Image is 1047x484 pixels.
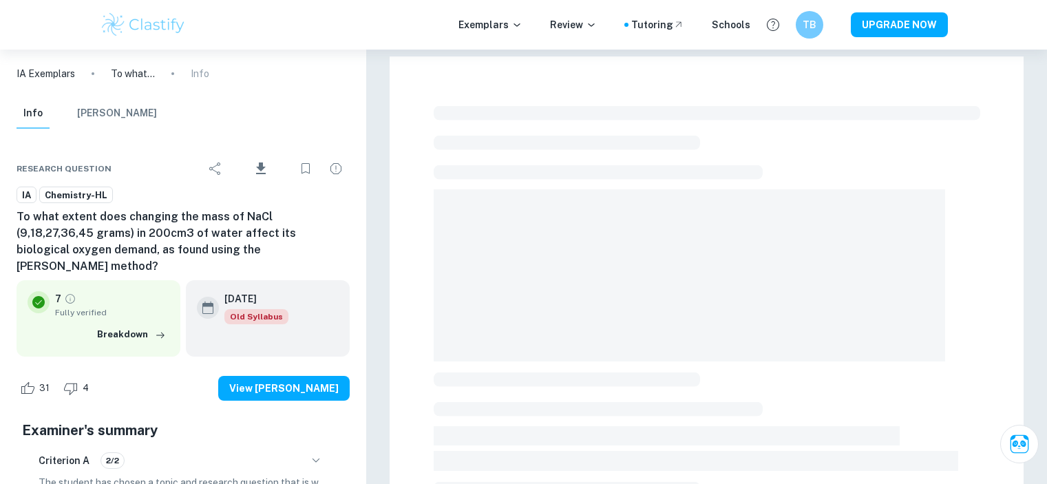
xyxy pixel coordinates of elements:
[232,151,289,187] div: Download
[17,209,350,275] h6: To what extent does changing the mass of NaCl (9,18,27,36,45 grams) in 200cm3 of water affect its...
[761,13,785,36] button: Help and Feedback
[17,189,36,202] span: IA
[39,187,113,204] a: Chemistry-HL
[218,376,350,401] button: View [PERSON_NAME]
[111,66,155,81] p: To what extent does changing the mass of NaCl (9,18,27,36,45 grams) in 200cm3 of water affect its...
[292,155,319,182] div: Bookmark
[77,98,157,129] button: [PERSON_NAME]
[55,306,169,319] span: Fully verified
[224,309,288,324] span: Old Syllabus
[94,324,169,345] button: Breakdown
[322,155,350,182] div: Report issue
[75,381,96,395] span: 4
[17,66,75,81] a: IA Exemplars
[202,155,229,182] div: Share
[100,11,187,39] img: Clastify logo
[17,187,36,204] a: IA
[39,453,89,468] h6: Criterion A
[224,291,277,306] h6: [DATE]
[851,12,948,37] button: UPGRADE NOW
[40,189,112,202] span: Chemistry-HL
[550,17,597,32] p: Review
[101,454,124,467] span: 2/2
[631,17,684,32] a: Tutoring
[801,17,817,32] h6: TB
[796,11,823,39] button: TB
[17,162,112,175] span: Research question
[64,293,76,305] a: Grade fully verified
[712,17,750,32] a: Schools
[1000,425,1039,463] button: Ask Clai
[458,17,522,32] p: Exemplars
[22,420,344,441] h5: Examiner's summary
[191,66,209,81] p: Info
[55,291,61,306] p: 7
[17,377,57,399] div: Like
[60,377,96,399] div: Dislike
[17,98,50,129] button: Info
[32,381,57,395] span: 31
[224,309,288,324] div: Starting from the May 2025 session, the Chemistry IA requirements have changed. It's OK to refer ...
